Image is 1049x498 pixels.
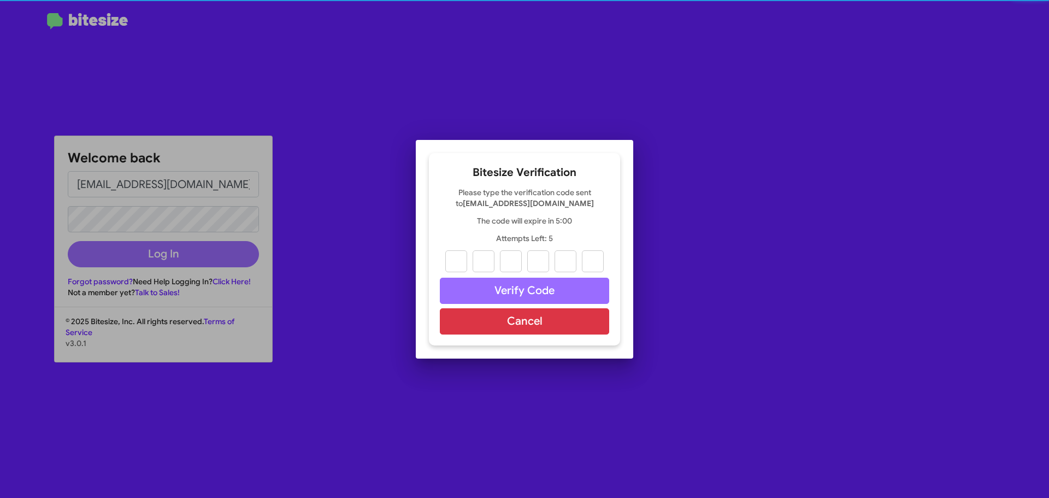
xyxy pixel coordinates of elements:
[440,278,609,304] button: Verify Code
[440,233,609,244] p: Attempts Left: 5
[440,308,609,335] button: Cancel
[440,187,609,209] p: Please type the verification code sent to
[440,215,609,226] p: The code will expire in 5:00
[463,198,594,208] strong: [EMAIL_ADDRESS][DOMAIN_NAME]
[440,164,609,181] h2: Bitesize Verification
